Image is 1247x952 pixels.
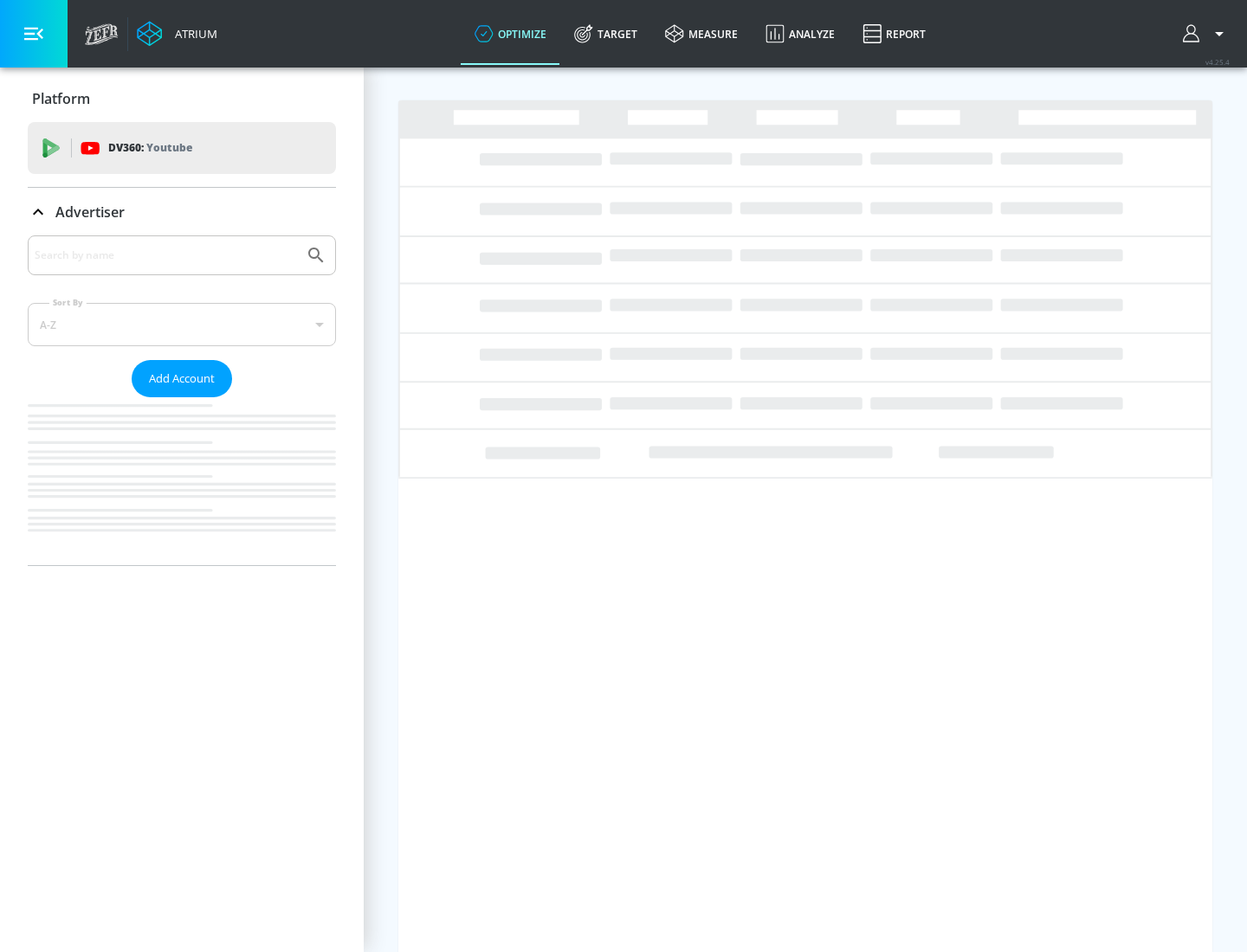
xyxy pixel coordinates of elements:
p: Advertiser [55,203,125,222]
div: A-Z [28,303,336,346]
div: Atrium [168,26,217,42]
nav: list of Advertiser [28,397,336,565]
input: Search by name [35,244,297,267]
span: v 4.25.4 [1205,57,1230,67]
p: DV360: [108,138,192,158]
span: Add Account [149,369,215,389]
p: Platform [32,89,90,108]
label: Sort By [49,297,87,308]
button: Add Account [132,360,232,397]
p: Youtube [146,138,192,157]
a: optimize [461,3,560,65]
a: Analyze [752,3,849,65]
div: DV360: Youtube [28,122,336,174]
a: Atrium [137,21,217,47]
div: Platform [28,74,336,123]
a: Report [849,3,940,65]
div: Advertiser [28,235,336,565]
a: measure [651,3,752,65]
a: Target [560,3,651,65]
div: Advertiser [28,188,336,236]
